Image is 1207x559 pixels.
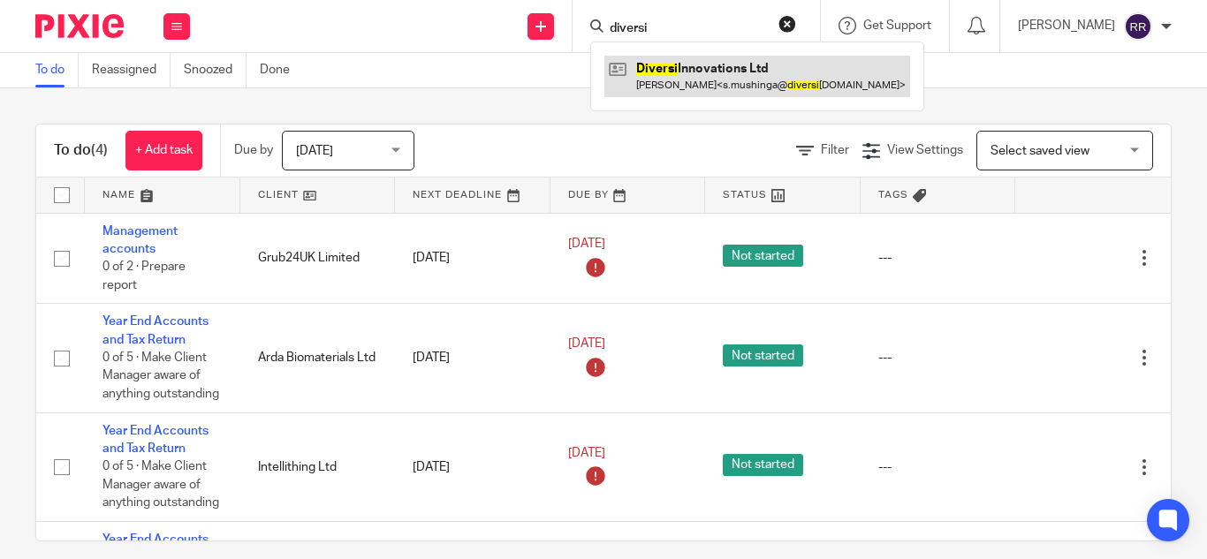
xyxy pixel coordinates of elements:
img: Pixie [35,14,124,38]
span: [DATE] [296,145,333,157]
span: 0 of 5 · Make Client Manager aware of anything outstanding [102,461,219,510]
span: 0 of 5 · Make Client Manager aware of anything outstanding [102,351,219,400]
a: Year End Accounts and Tax Return [102,315,209,345]
span: Get Support [863,19,931,32]
div: --- [878,249,998,267]
td: Arda Biomaterials Ltd [240,304,396,412]
td: [DATE] [395,304,550,412]
span: [DATE] [568,447,605,459]
span: Select saved view [991,145,1089,157]
a: Snoozed [184,53,247,87]
a: Reassigned [92,53,171,87]
td: Grub24UK Limited [240,213,396,304]
a: To do [35,53,79,87]
a: Management accounts [102,225,178,255]
h1: To do [54,141,108,160]
input: Search [608,21,767,37]
p: [PERSON_NAME] [1018,17,1115,34]
span: Tags [878,190,908,200]
a: + Add task [125,131,202,170]
span: Not started [723,454,803,476]
img: svg%3E [1124,12,1152,41]
span: 0 of 2 · Prepare report [102,261,186,291]
span: Filter [821,144,849,156]
td: [DATE] [395,412,550,521]
td: [DATE] [395,213,550,304]
span: Not started [723,245,803,267]
p: Due by [234,141,273,159]
div: --- [878,349,998,366]
a: Done [260,53,303,87]
td: Intellithing Ltd [240,412,396,521]
button: Clear [778,15,796,33]
div: --- [878,458,998,476]
span: [DATE] [568,238,605,250]
span: Not started [723,344,803,366]
span: (4) [91,143,108,157]
a: Year End Accounts and Tax Return [102,425,209,455]
span: [DATE] [568,337,605,350]
span: View Settings [887,144,963,156]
